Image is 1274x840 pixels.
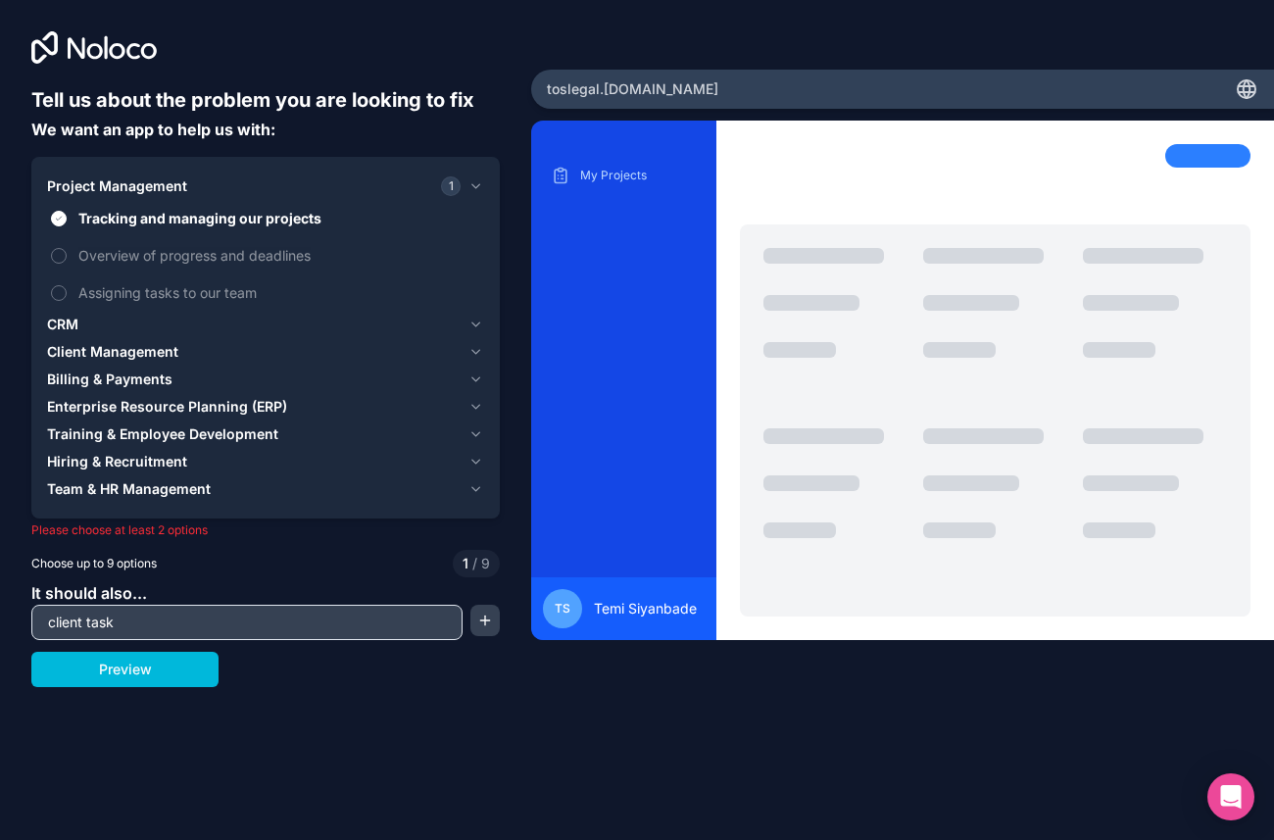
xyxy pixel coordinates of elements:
[31,86,500,114] h6: Tell us about the problem you are looking to fix
[47,479,211,499] span: Team & HR Management
[472,555,477,571] span: /
[1207,773,1254,820] div: Open Intercom Messenger
[31,522,500,538] p: Please choose at least 2 options
[47,452,187,471] span: Hiring & Recruitment
[31,555,157,572] span: Choose up to 9 options
[47,200,484,311] div: Project Management1
[47,393,484,420] button: Enterprise Resource Planning (ERP)
[580,168,698,183] p: My Projects
[47,173,484,200] button: Project Management1
[47,424,278,444] span: Training & Employee Development
[468,554,490,573] span: 9
[463,554,468,573] span: 1
[47,315,78,334] span: CRM
[441,176,461,196] span: 1
[31,652,219,687] button: Preview
[547,79,718,99] span: toslegal .[DOMAIN_NAME]
[47,370,172,389] span: Billing & Payments
[51,248,67,264] button: Overview of progress and deadlines
[47,366,484,393] button: Billing & Payments
[547,160,702,562] div: scrollable content
[47,338,484,366] button: Client Management
[47,420,484,448] button: Training & Employee Development
[78,282,480,303] span: Assigning tasks to our team
[51,285,67,301] button: Assigning tasks to our team
[47,397,287,417] span: Enterprise Resource Planning (ERP)
[78,245,480,266] span: Overview of progress and deadlines
[47,311,484,338] button: CRM
[78,208,480,228] span: Tracking and managing our projects
[31,583,147,603] span: It should also...
[47,176,187,196] span: Project Management
[47,475,484,503] button: Team & HR Management
[594,599,697,618] span: Temi Siyanbade
[555,601,570,617] span: TS
[51,211,67,226] button: Tracking and managing our projects
[47,342,178,362] span: Client Management
[47,448,484,475] button: Hiring & Recruitment
[31,120,275,139] span: We want an app to help us with:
